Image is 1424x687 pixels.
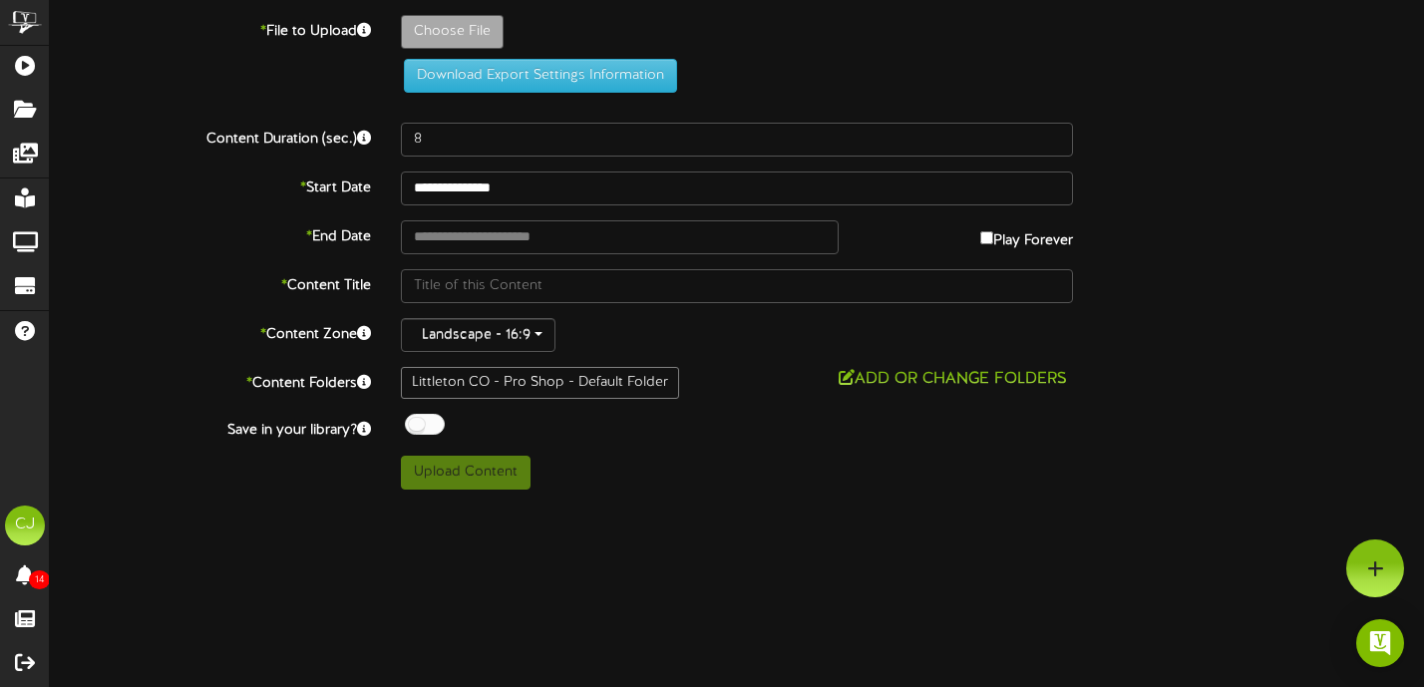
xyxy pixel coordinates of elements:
label: Content Duration (sec.) [35,123,386,150]
input: Title of this Content [401,269,1073,303]
label: File to Upload [35,15,386,42]
div: Open Intercom Messenger [1356,619,1404,667]
button: Landscape - 16:9 [401,318,555,352]
a: Download Export Settings Information [394,68,677,83]
div: CJ [5,506,45,545]
label: Play Forever [980,220,1073,251]
label: Start Date [35,172,386,198]
div: Littleton CO - Pro Shop - Default Folder [401,367,679,399]
label: Content Zone [35,318,386,345]
label: Content Title [35,269,386,296]
input: Play Forever [980,231,993,244]
label: Content Folders [35,367,386,394]
label: Save in your library? [35,414,386,441]
button: Download Export Settings Information [404,59,677,93]
span: 14 [29,570,50,589]
button: Add or Change Folders [833,367,1073,392]
button: Upload Content [401,456,531,490]
label: End Date [35,220,386,247]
